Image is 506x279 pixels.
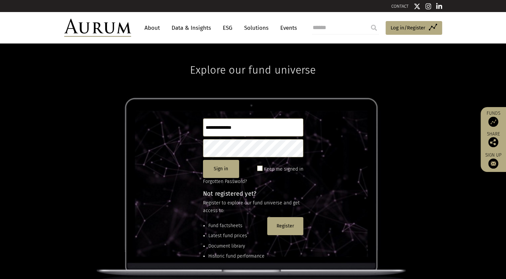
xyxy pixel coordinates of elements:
li: Historic fund performance [208,253,265,260]
span: Log in/Register [391,24,425,32]
a: Sign up [484,152,503,169]
a: CONTACT [391,4,409,9]
li: Document library [208,243,265,250]
h4: Not registered yet? [203,191,303,197]
a: Data & Insights [168,22,214,34]
a: Log in/Register [386,21,442,35]
h1: Explore our fund universe [190,43,316,76]
a: Events [277,22,297,34]
button: Sign in [203,160,239,178]
a: Funds [484,110,503,127]
label: Keep me signed in [264,165,303,173]
li: Fund factsheets [208,222,265,229]
img: Aurum [64,19,131,37]
button: Register [267,217,303,235]
img: Sign up to our newsletter [488,159,498,169]
img: Share this post [488,137,498,147]
input: Submit [367,21,381,34]
a: Solutions [241,22,272,34]
li: Latest fund prices [208,232,265,240]
a: ESG [219,22,236,34]
img: Linkedin icon [436,3,442,10]
img: Instagram icon [425,3,431,10]
a: Forgotten Password? [203,179,247,184]
img: Twitter icon [414,3,420,10]
a: About [141,22,163,34]
img: Access Funds [488,117,498,127]
div: Share [484,132,503,147]
p: Register to explore our fund universe and get access to: [203,199,303,214]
